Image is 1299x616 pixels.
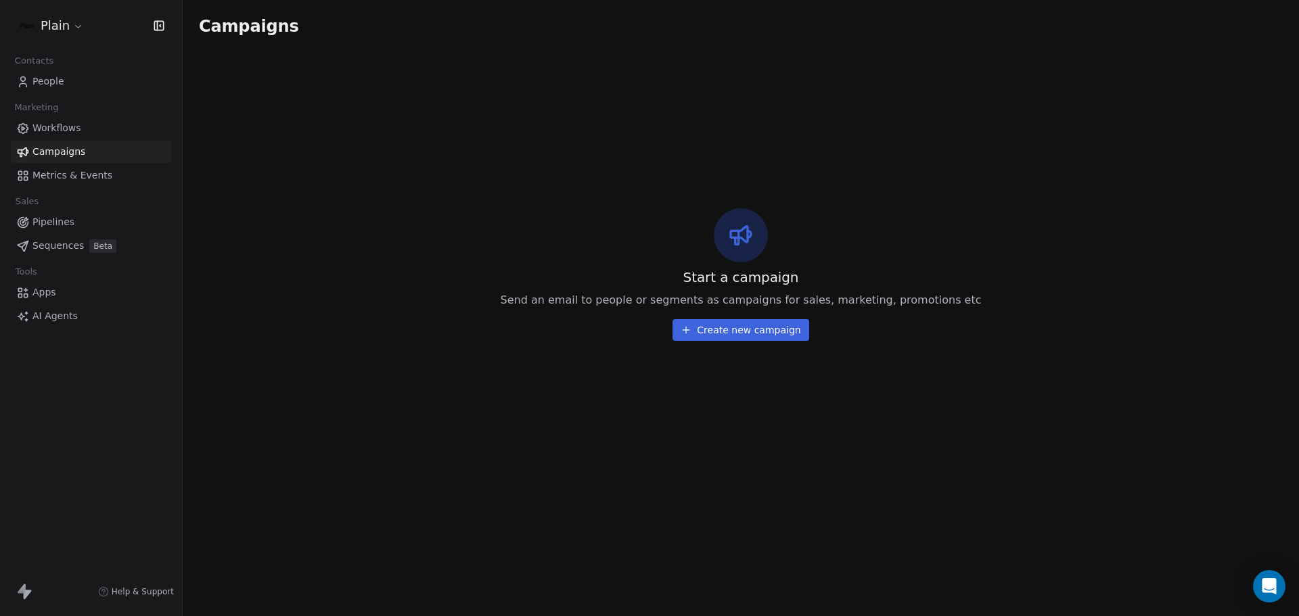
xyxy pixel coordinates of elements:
span: Sequences [32,239,84,253]
a: Help & Support [98,586,174,597]
a: Apps [11,281,171,304]
span: Start a campaign [683,268,799,287]
span: AI Agents [32,309,78,323]
a: AI Agents [11,305,171,327]
span: Workflows [32,121,81,135]
span: Campaigns [199,16,299,35]
span: Apps [32,285,56,300]
div: Open Intercom Messenger [1253,570,1285,602]
span: Send an email to people or segments as campaigns for sales, marketing, promotions etc [501,292,982,308]
span: Campaigns [32,145,85,159]
a: Campaigns [11,141,171,163]
span: Help & Support [112,586,174,597]
a: People [11,70,171,93]
a: SequencesBeta [11,235,171,257]
button: Create new campaign [673,319,808,341]
span: People [32,74,64,89]
span: Metrics & Events [32,168,112,183]
span: Contacts [9,51,60,71]
a: Workflows [11,117,171,139]
span: Pipelines [32,215,74,229]
img: Plain-Logo-Tile.png [19,18,35,34]
span: Plain [41,17,70,34]
button: Plain [16,14,87,37]
span: Sales [9,191,45,212]
span: Tools [9,262,43,282]
a: Metrics & Events [11,164,171,187]
span: Marketing [9,97,64,118]
a: Pipelines [11,211,171,233]
span: Beta [89,239,116,253]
